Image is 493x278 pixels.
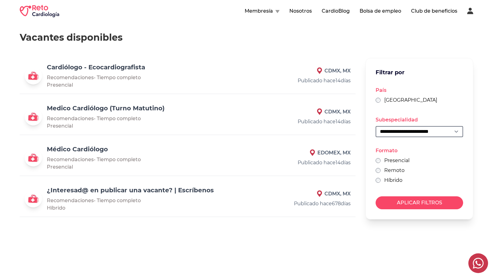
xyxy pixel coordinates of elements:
p: EDOMEX, MX [251,149,351,157]
a: Cardiólogo - Ecocardiografista [47,63,145,71]
span: Recomendaciones - Tiempo completo [47,157,141,162]
p: Filtrar por [376,68,405,77]
p: Publicado hace 14 días [251,118,351,125]
p: País [376,87,463,94]
a: Medico Cardiólogo (Turno Matutino) [47,104,165,112]
img: Logo [25,108,42,125]
p: Publicado hace 14 días [251,159,351,166]
img: Logo [25,67,42,84]
p: CDMX, MX [251,108,351,116]
label: Remoto [384,167,405,174]
p: CDMX, MX [251,190,351,198]
label: Presencial [384,157,409,164]
h2: Vacantes disponibles [20,32,473,43]
label: Subespecialidad [376,117,418,123]
button: Nosotros [289,7,312,15]
label: Híbrido [384,177,402,184]
p: Publicado hace 678 días [251,200,351,207]
span: Presencial [47,164,73,170]
span: Híbrido [47,205,65,211]
span: Recomendaciones - Tiempo completo [47,116,141,121]
button: APLICAR FILTROS [376,196,463,209]
a: ¿Interesad@ en publicar una vacante? | Escríbenos [47,186,214,194]
img: Logo [25,149,42,166]
span: Presencial [47,82,73,88]
p: CDMX, MX [251,67,351,75]
button: CardioBlog [322,7,350,15]
button: Bolsa de empleo [360,7,401,15]
img: RETO Cardio Logo [20,5,59,17]
a: Médico Cardiólogo [47,145,108,153]
button: Club de beneficios [411,7,457,15]
span: Presencial [47,123,73,129]
p: Formato [376,147,463,154]
button: Membresía [245,7,279,15]
span: Recomendaciones - Tiempo completo [47,75,141,80]
label: [GEOGRAPHIC_DATA] [384,96,437,104]
span: Recomendaciones - Tiempo completo [47,198,141,203]
img: Logo [25,190,42,207]
p: Publicado hace 14 días [251,77,351,84]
